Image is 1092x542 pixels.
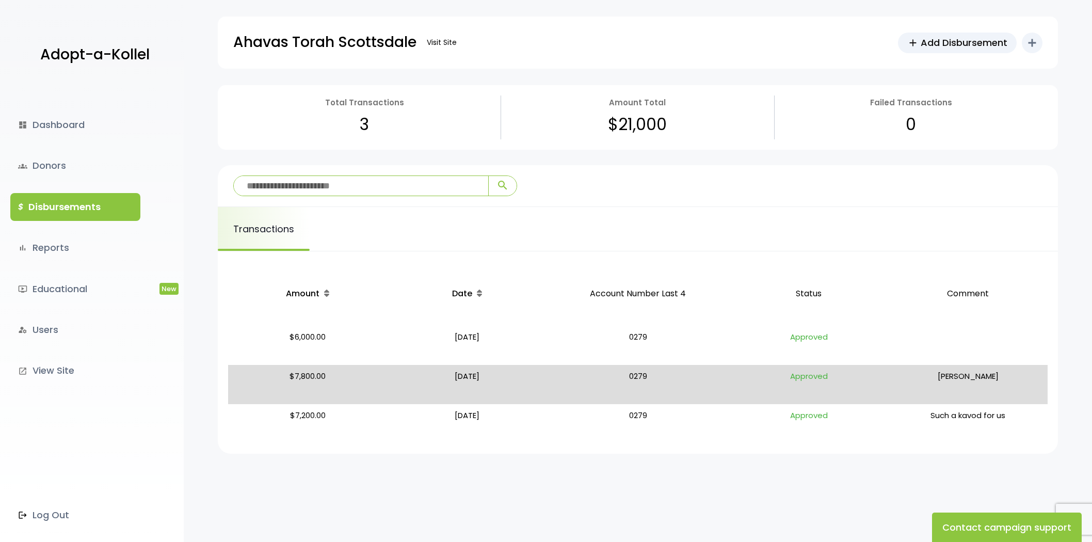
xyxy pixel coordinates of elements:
[18,120,27,130] i: dashboard
[18,366,27,376] i: launch
[10,193,140,221] a: $Disbursements
[10,316,140,344] a: manage_accountsUsers
[1026,37,1038,49] i: add
[893,408,1043,439] p: Such a kavod for us
[733,408,884,439] p: Approved
[233,29,416,55] p: Ahavas Torah Scottsdale
[488,176,517,196] button: search
[609,95,666,109] p: Amount Total
[360,109,369,139] p: 3
[496,179,509,192] span: search
[551,408,725,439] p: 0279
[325,95,404,109] p: Total Transactions
[551,276,725,312] p: Account Number Last 4
[870,95,952,109] p: Failed Transactions
[18,284,27,294] i: ondemand_video
[10,152,140,180] a: groupsDonors
[733,369,884,400] p: Approved
[733,276,884,312] p: Status
[391,408,542,439] p: [DATE]
[10,501,140,529] a: Log Out
[10,111,140,139] a: dashboardDashboard
[10,234,140,262] a: bar_chartReports
[40,42,150,68] p: Adopt-a-Kollel
[232,408,383,439] p: $7,200.00
[10,275,140,303] a: ondemand_videoEducationalNew
[551,330,725,361] p: 0279
[893,276,1043,312] p: Comment
[733,330,884,361] p: Approved
[452,288,472,299] span: Date
[921,36,1007,50] span: Add Disbursement
[898,33,1017,53] a: addAdd Disbursement
[18,243,27,252] i: bar_chart
[35,30,150,80] a: Adopt-a-Kollel
[286,288,319,299] span: Amount
[893,369,1043,400] p: [PERSON_NAME]
[391,330,542,361] p: [DATE]
[932,513,1082,542] button: Contact campaign support
[906,109,916,139] p: 0
[218,207,310,251] a: Transactions
[10,357,140,385] a: launchView Site
[391,369,542,400] p: [DATE]
[18,325,27,334] i: manage_accounts
[18,162,27,171] span: groups
[159,283,179,295] span: New
[18,200,23,215] i: $
[551,369,725,400] p: 0279
[422,33,462,53] a: Visit Site
[907,37,919,49] span: add
[608,109,667,139] p: $21,000
[232,330,383,361] p: $6,000.00
[1022,33,1042,53] button: add
[232,369,383,400] p: $7,800.00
